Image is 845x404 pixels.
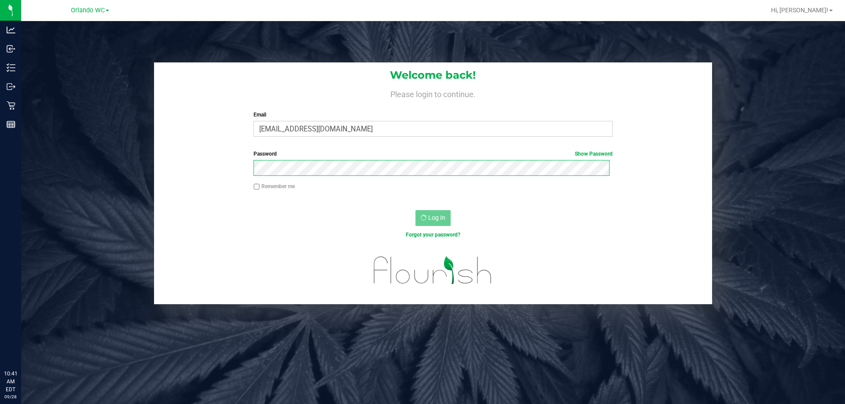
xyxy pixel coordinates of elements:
[415,210,451,226] button: Log In
[771,7,828,14] span: Hi, [PERSON_NAME]!
[154,88,712,98] h4: Please login to continue.
[7,63,15,72] inline-svg: Inventory
[428,214,445,221] span: Log In
[7,101,15,110] inline-svg: Retail
[7,25,15,34] inline-svg: Analytics
[363,248,503,293] img: flourish_logo.svg
[4,370,17,393] p: 10:41 AM EDT
[253,111,612,119] label: Email
[7,120,15,129] inline-svg: Reports
[71,7,105,14] span: Orlando WC
[253,184,260,190] input: Remember me
[575,151,613,157] a: Show Password
[7,82,15,91] inline-svg: Outbound
[4,393,17,400] p: 09/28
[406,232,460,238] a: Forgot your password?
[253,182,295,190] label: Remember me
[7,44,15,53] inline-svg: Inbound
[253,151,277,157] span: Password
[154,69,712,81] h1: Welcome back!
